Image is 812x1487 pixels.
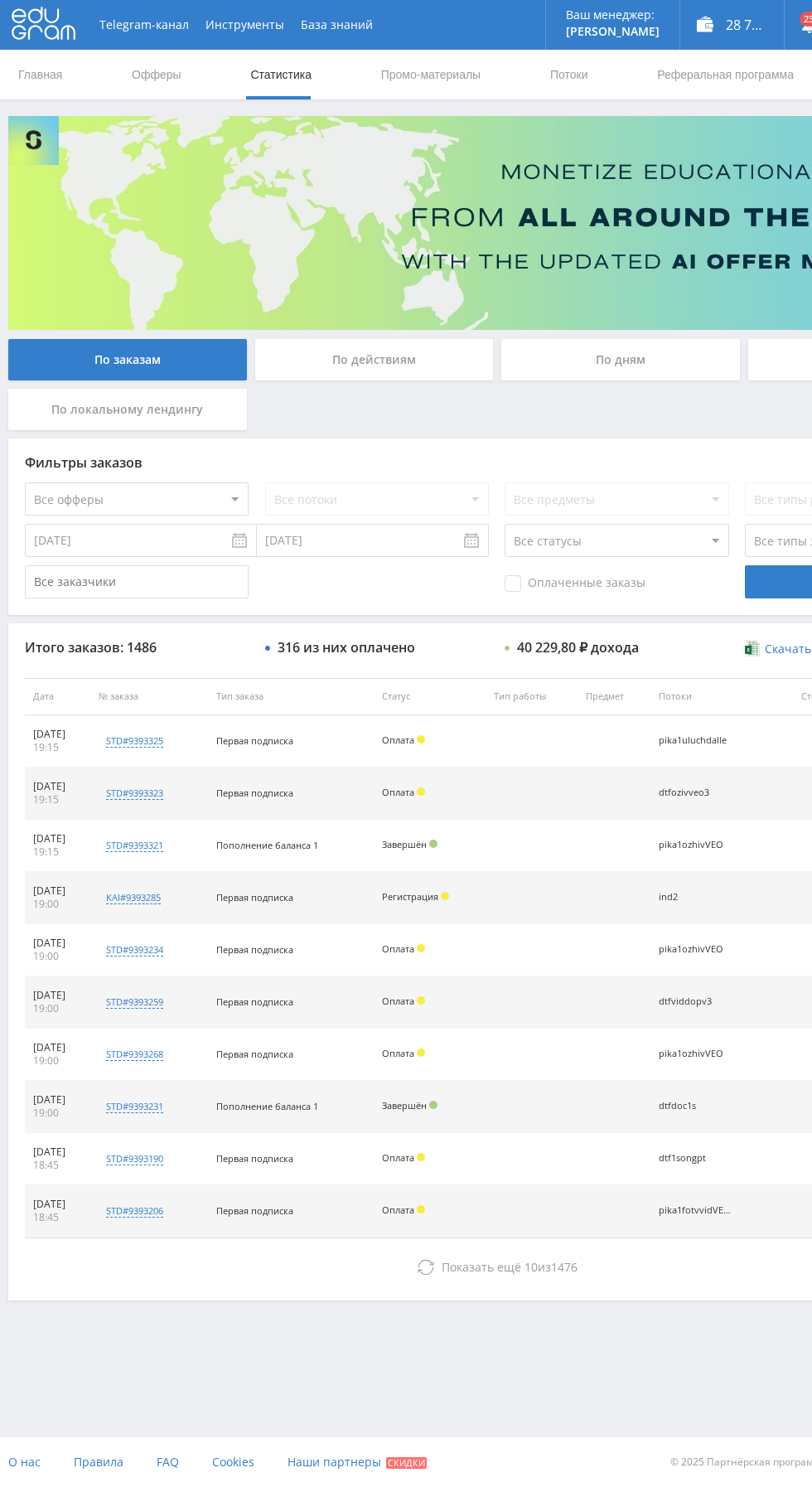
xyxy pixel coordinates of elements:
p: [PERSON_NAME] [566,25,660,38]
span: О нас [8,1454,41,1470]
a: О нас [8,1437,41,1487]
div: std#9393190 [106,1152,163,1165]
div: 19:15 [33,741,82,754]
span: Холд [417,735,425,743]
div: std#9393268 [106,1048,163,1061]
span: Пополнение баланса 1 [216,1100,318,1112]
div: По действиям [255,339,494,380]
span: Завершён [382,1099,427,1112]
div: 19:00 [33,1054,82,1068]
div: 40 229,80 ₽ дохода [517,640,639,655]
span: Холд [417,996,425,1005]
div: std#9393325 [106,734,163,748]
input: Все заказчики [25,565,249,598]
span: 10 [524,1259,538,1275]
div: dtf1songpt [659,1153,733,1164]
div: 19:00 [33,950,82,963]
div: [DATE] [33,1041,82,1054]
a: Реферальная программа [655,50,795,99]
span: Холд [417,1153,425,1161]
div: kai#9393285 [106,891,161,904]
div: [DATE] [33,884,82,898]
span: Завершён [382,838,427,850]
a: Главная [17,50,64,99]
span: Первая подписка [216,1048,293,1060]
div: [DATE] [33,780,82,793]
span: Оплаченные заказы [505,575,645,592]
span: Первая подписка [216,891,293,903]
div: dtfviddopv3 [659,996,733,1007]
div: std#9393323 [106,787,163,800]
div: 316 из них оплачено [278,640,415,655]
span: Оплата [382,995,414,1007]
div: dtfozivveo3 [659,787,733,798]
th: Потоки [650,678,772,715]
a: FAQ [157,1437,179,1487]
span: Наши партнеры [288,1454,381,1470]
span: Холд [417,1049,425,1057]
div: 18:45 [33,1159,82,1172]
div: [DATE] [33,989,82,1002]
span: Первая подписка [216,734,293,747]
span: Холд [441,892,449,900]
span: Холд [417,1205,425,1213]
div: По заказам [8,339,247,380]
span: Первая подписка [216,995,293,1008]
th: Тип заказа [208,678,374,715]
span: Оплата [382,1151,414,1164]
div: pika1ozhivVEO [659,1049,733,1059]
span: Cookies [212,1454,254,1470]
span: 1476 [551,1259,578,1275]
a: Наши партнеры Скидки [288,1437,427,1487]
span: Первая подписка [216,943,293,956]
th: № заказа [90,678,209,715]
a: Правила [74,1437,123,1487]
div: pika1uluchdalle [659,735,733,746]
span: Скидки [386,1457,427,1469]
span: Первая подписка [216,1152,293,1165]
div: [DATE] [33,1146,82,1159]
div: 19:15 [33,845,82,859]
div: std#9393231 [106,1100,163,1113]
th: Тип работы [486,678,578,715]
p: Ваш менеджер: [566,8,660,22]
div: 19:15 [33,793,82,806]
a: Промо-материалы [379,50,482,99]
span: Регистрация [382,890,438,903]
span: Первая подписка [216,1204,293,1217]
div: [DATE] [33,937,82,950]
span: Подтвержден [429,1101,437,1109]
span: Пополнение баланса 1 [216,839,318,851]
div: std#9393259 [106,995,163,1009]
img: xlsx [745,640,759,656]
span: Оплата [382,786,414,798]
span: Первая подписка [216,787,293,799]
div: pika1fotvvidVEO3 [659,1205,733,1216]
span: Оплата [382,734,414,746]
div: std#9393206 [106,1204,163,1218]
div: [DATE] [33,1093,82,1107]
div: dtfdoc1s [659,1101,733,1112]
div: 18:45 [33,1211,82,1224]
span: из [442,1259,578,1275]
div: По локальному лендингу [8,389,247,430]
div: 19:00 [33,1002,82,1015]
div: [DATE] [33,1198,82,1211]
span: Оплата [382,1047,414,1059]
div: pika1ozhivVEO [659,840,733,850]
a: Офферы [130,50,183,99]
span: Показать ещё [442,1259,521,1275]
span: FAQ [157,1454,179,1470]
a: Cookies [212,1437,254,1487]
div: 19:00 [33,1107,82,1120]
div: 19:00 [33,898,82,911]
span: Холд [417,944,425,952]
div: std#9393321 [106,839,163,852]
th: Статус [374,678,486,715]
div: [DATE] [33,728,82,741]
span: Подтвержден [429,840,437,848]
div: std#9393234 [106,943,163,957]
th: Дата [25,678,90,715]
div: Итого заказов: 1486 [25,640,249,655]
span: Оплата [382,1204,414,1216]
